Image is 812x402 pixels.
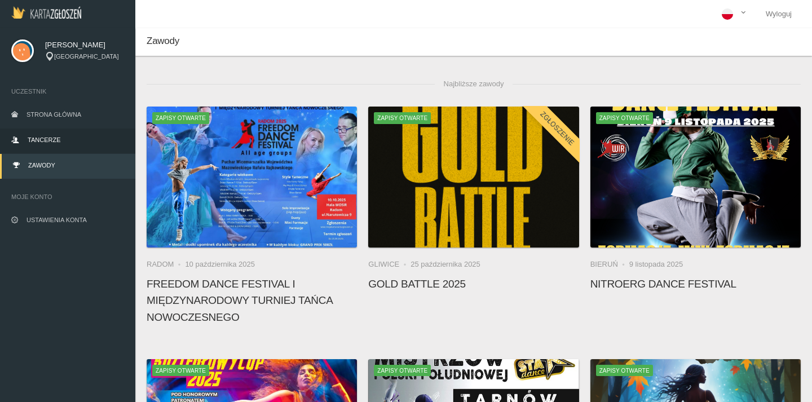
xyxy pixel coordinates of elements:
span: Zapisy otwarte [374,112,431,123]
a: FREEDOM DANCE FESTIVAL I Międzynarodowy Turniej Tańca NowoczesnegoZapisy otwarte [147,107,357,248]
span: Uczestnik [11,86,124,97]
h4: FREEDOM DANCE FESTIVAL I Międzynarodowy Turniej Tańca Nowoczesnego [147,276,357,325]
img: Logo [11,6,81,19]
li: Radom [147,259,185,270]
span: Zapisy otwarte [152,112,209,123]
span: Zawody [28,162,55,169]
img: FREEDOM DANCE FESTIVAL I Międzynarodowy Turniej Tańca Nowoczesnego [147,107,357,248]
span: Zapisy otwarte [152,365,209,376]
span: Zapisy otwarte [596,112,653,123]
div: Zgłoszenie [521,93,593,165]
span: Najbliższe zawody [435,73,513,95]
li: Gliwice [368,259,411,270]
span: Zapisy otwarte [374,365,431,376]
h4: NitroErg Dance Festival [590,276,801,292]
span: Tancerze [28,136,60,143]
li: 25 października 2025 [411,259,480,270]
li: 10 października 2025 [185,259,255,270]
img: NitroErg Dance Festival [590,107,801,248]
span: Ustawienia konta [27,217,87,223]
h4: Gold Battle 2025 [368,276,579,292]
span: [PERSON_NAME] [45,39,124,51]
div: [GEOGRAPHIC_DATA] [45,52,124,61]
img: Gold Battle 2025 [368,107,579,248]
span: Zapisy otwarte [596,365,653,376]
span: Moje konto [11,191,124,202]
img: svg [11,39,34,62]
a: Gold Battle 2025Zapisy otwarteZgłoszenie [368,107,579,248]
span: Strona główna [27,111,81,118]
span: Zawody [147,36,179,46]
a: NitroErg Dance FestivalZapisy otwarte [590,107,801,248]
li: 9 listopada 2025 [629,259,683,270]
li: Bieruń [590,259,629,270]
